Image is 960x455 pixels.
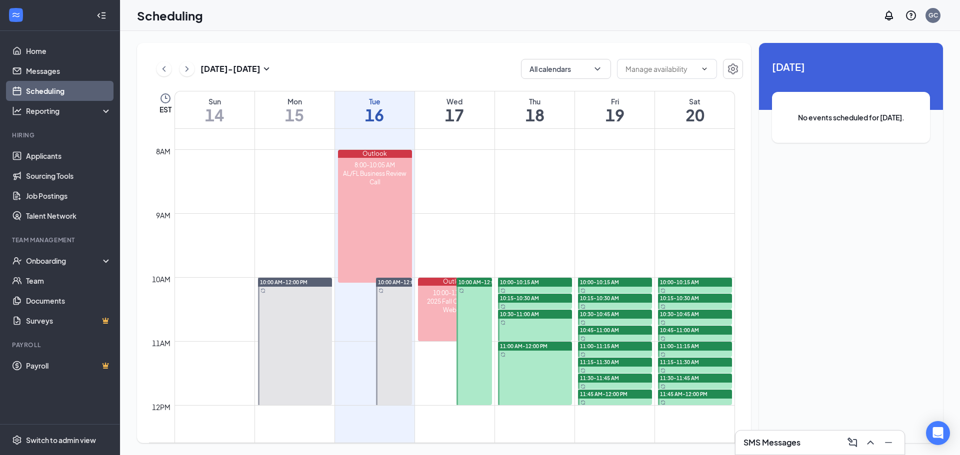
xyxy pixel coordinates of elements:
svg: Notifications [883,9,895,21]
span: 11:00 AM-12:00 PM [500,343,547,350]
a: Talent Network [26,206,111,226]
div: Outlook [418,278,492,286]
span: 11:30-11:45 AM [580,375,619,382]
svg: Settings [12,435,22,445]
span: 10:30-10:45 AM [580,311,619,318]
svg: Sync [500,320,505,325]
span: 10:00 AM-12:00 PM [260,279,307,286]
span: EST [159,104,171,114]
span: 10:45-11:00 AM [660,327,699,334]
div: Team Management [12,236,109,244]
span: 10:15-10:30 AM [500,295,539,302]
a: Documents [26,291,111,311]
div: Fri [575,96,654,106]
svg: Sync [500,288,505,293]
div: Open Intercom Messenger [926,421,950,445]
span: 10:30-10:45 AM [660,311,699,318]
svg: Minimize [882,437,894,449]
div: 10:00-11:00 AM [418,289,492,297]
span: 10:00 AM-12:00 PM [378,279,425,286]
svg: Analysis [12,106,22,116]
a: Scheduling [26,81,111,101]
a: September 19, 2025 [575,91,654,128]
h1: 18 [495,106,574,123]
div: Outlook [338,150,412,158]
a: Team [26,271,111,291]
span: 10:15-10:30 AM [660,295,699,302]
svg: Sync [660,288,665,293]
div: Onboarding [26,256,103,266]
svg: Sync [459,288,464,293]
button: ChevronRight [179,61,194,76]
svg: Sync [660,352,665,357]
div: AL/FL Business Review Call [338,169,412,186]
div: 8am [154,146,172,157]
div: Wed [415,96,494,106]
a: September 15, 2025 [255,91,334,128]
h3: SMS Messages [743,437,800,448]
a: September 16, 2025 [335,91,414,128]
a: September 17, 2025 [415,91,494,128]
div: 12pm [150,402,172,413]
div: Thu [495,96,574,106]
h1: 15 [255,106,334,123]
svg: Sync [660,384,665,389]
svg: ChevronUp [864,437,876,449]
svg: Sync [580,288,585,293]
a: September 14, 2025 [175,91,254,128]
svg: ChevronRight [182,63,192,75]
a: Applicants [26,146,111,166]
div: 2025 Fall Campaign Webinar [418,297,492,314]
span: 10:45-11:00 AM [580,327,619,334]
span: 11:00-11:15 AM [580,343,619,350]
a: Settings [723,59,743,79]
button: ComposeMessage [844,435,860,451]
svg: SmallChevronDown [260,63,272,75]
span: 11:45 AM-12:00 PM [580,391,627,398]
div: 9am [154,210,172,221]
h1: 16 [335,106,414,123]
span: 10:00-10:15 AM [580,279,619,286]
span: [DATE] [772,59,930,74]
svg: ChevronDown [700,65,708,73]
button: ChevronLeft [156,61,171,76]
span: 11:00-11:15 AM [660,343,699,350]
a: SurveysCrown [26,311,111,331]
div: 11am [150,338,172,349]
button: ChevronUp [862,435,878,451]
span: 11:45 AM-12:00 PM [660,391,707,398]
svg: Sync [660,320,665,325]
svg: Sync [580,352,585,357]
a: Sourcing Tools [26,166,111,186]
div: Switch to admin view [26,435,96,445]
a: September 20, 2025 [655,91,734,128]
svg: Sync [580,368,585,373]
a: PayrollCrown [26,356,111,376]
svg: Sync [580,400,585,405]
h1: 20 [655,106,734,123]
div: 8:00-10:05 AM [338,161,412,169]
svg: Sync [580,320,585,325]
svg: UserCheck [12,256,22,266]
svg: Sync [660,336,665,341]
h1: 19 [575,106,654,123]
span: 10:00-10:15 AM [660,279,699,286]
svg: ComposeMessage [846,437,858,449]
svg: Sync [378,288,383,293]
svg: QuestionInfo [905,9,917,21]
svg: Sync [580,336,585,341]
svg: Clock [159,92,171,104]
div: Payroll [12,341,109,349]
svg: Sync [500,352,505,357]
div: Reporting [26,106,112,116]
a: Messages [26,61,111,81]
span: 10:00-10:15 AM [500,279,539,286]
div: Sat [655,96,734,106]
div: GC [928,11,938,19]
a: Job Postings [26,186,111,206]
svg: Sync [580,304,585,309]
svg: Sync [660,368,665,373]
h1: 17 [415,106,494,123]
h3: [DATE] - [DATE] [200,63,260,74]
svg: Settings [727,63,739,75]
